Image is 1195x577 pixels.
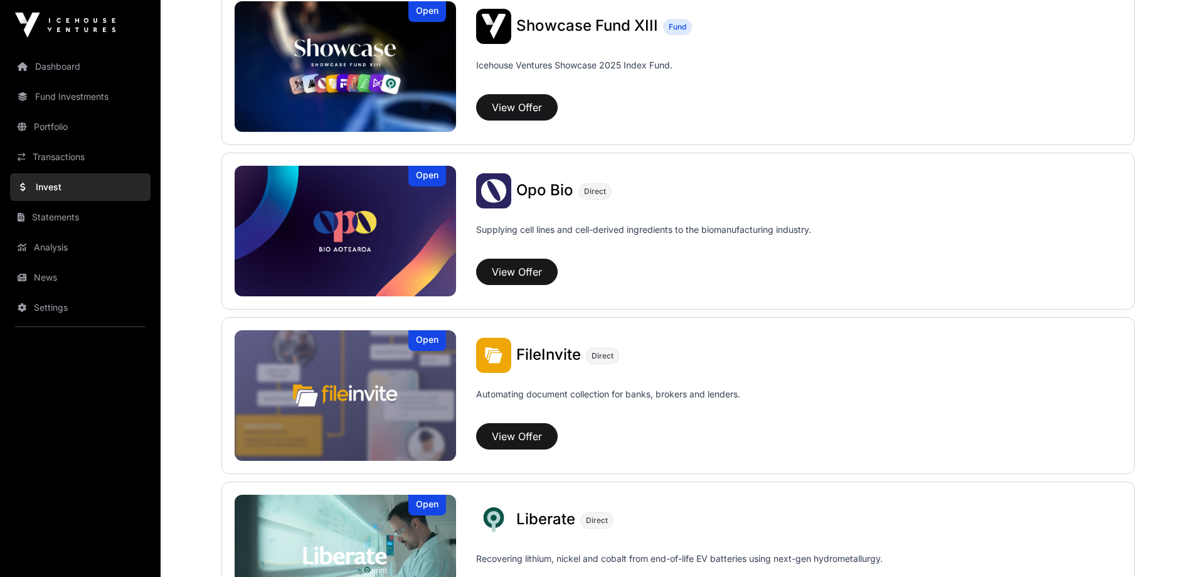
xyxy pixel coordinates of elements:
a: FileInvite [516,347,581,364]
span: Fund [669,22,686,32]
img: Icehouse Ventures Logo [15,13,115,38]
a: News [10,264,151,291]
button: View Offer [476,259,558,285]
span: Direct [592,351,613,361]
a: Transactions [10,143,151,171]
a: Statements [10,203,151,231]
div: Open [408,1,446,22]
a: Invest [10,173,151,201]
a: Showcase Fund XIII [516,18,658,35]
a: Opo BioOpen [235,166,457,296]
iframe: Chat Widget [1132,517,1195,577]
img: Opo Bio [235,166,457,296]
span: Direct [584,186,606,197]
span: FileInvite [516,345,581,364]
div: Open [408,166,446,186]
button: View Offer [476,94,558,121]
a: Opo Bio [516,183,573,199]
img: Opo Bio [476,173,511,208]
div: Open [408,495,446,515]
a: Portfolio [10,113,151,141]
a: FileInviteOpen [235,330,457,461]
a: Analysis [10,234,151,261]
img: FileInvite [476,338,511,373]
img: Liberate [476,502,511,537]
a: Liberate [516,512,575,528]
div: Open [408,330,446,351]
a: Settings [10,294,151,321]
span: Showcase Fund XIII [516,16,658,35]
img: Showcase Fund XIII [476,9,511,44]
span: Opo Bio [516,181,573,199]
a: Fund Investments [10,83,151,111]
a: Dashboard [10,53,151,80]
span: Liberate [516,510,575,528]
a: Showcase Fund XIIIOpen [235,1,457,132]
button: View Offer [476,423,558,450]
p: Icehouse Ventures Showcase 2025 Index Fund. [476,59,672,72]
p: Automating document collection for banks, brokers and lenders. [476,388,740,418]
img: FileInvite [235,330,457,461]
p: Supplying cell lines and cell-derived ingredients to the biomanufacturing industry. [476,224,811,236]
span: Direct [586,515,608,526]
img: Showcase Fund XIII [235,1,457,132]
